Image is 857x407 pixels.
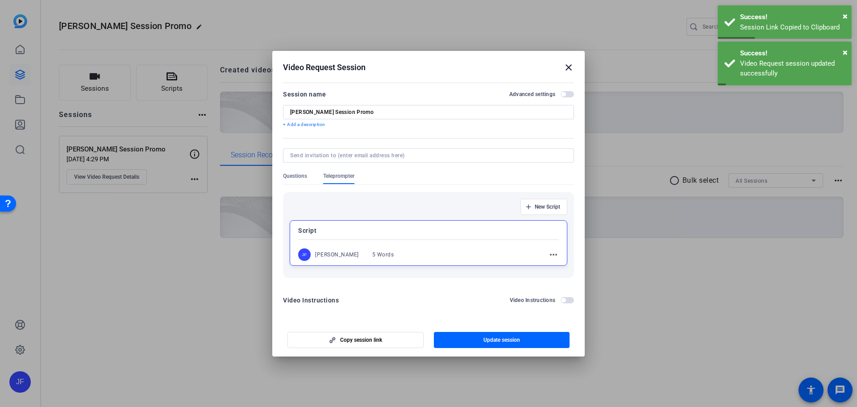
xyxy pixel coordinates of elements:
[510,297,556,304] h2: Video Instructions
[287,332,424,348] button: Copy session link
[434,332,570,348] button: Update session
[563,62,574,73] mat-icon: close
[340,336,382,344] span: Copy session link
[298,248,311,261] div: JF
[843,46,848,59] button: Close
[283,62,574,73] div: Video Request Session
[323,172,354,180] span: Teleprompter
[283,172,307,180] span: Questions
[843,11,848,21] span: ×
[315,251,359,258] div: [PERSON_NAME]
[535,203,560,210] span: New Script
[843,9,848,23] button: Close
[290,152,563,159] input: Send invitation to (enter email address here)
[740,12,845,22] div: Success!
[740,59,845,79] div: Video Request session updated successfully
[298,225,559,236] p: Script
[509,91,555,98] h2: Advanced settings
[548,249,559,260] mat-icon: more_horiz
[843,47,848,58] span: ×
[520,199,567,215] button: New Script
[740,48,845,59] div: Success!
[483,336,520,344] span: Update session
[372,251,394,258] div: 5 Words
[283,89,326,100] div: Session name
[283,121,574,128] p: + Add a description
[290,109,567,116] input: Enter Session Name
[740,22,845,33] div: Session Link Copied to Clipboard
[283,295,339,306] div: Video Instructions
